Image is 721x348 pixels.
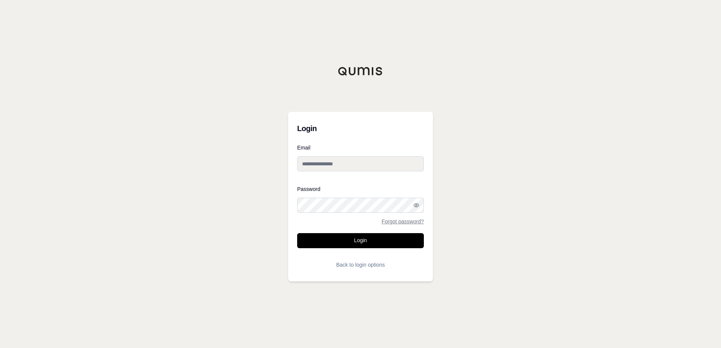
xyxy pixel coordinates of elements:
[297,145,424,150] label: Email
[297,233,424,248] button: Login
[338,67,383,76] img: Qumis
[297,186,424,192] label: Password
[297,121,424,136] h3: Login
[382,219,424,224] a: Forgot password?
[297,257,424,272] button: Back to login options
